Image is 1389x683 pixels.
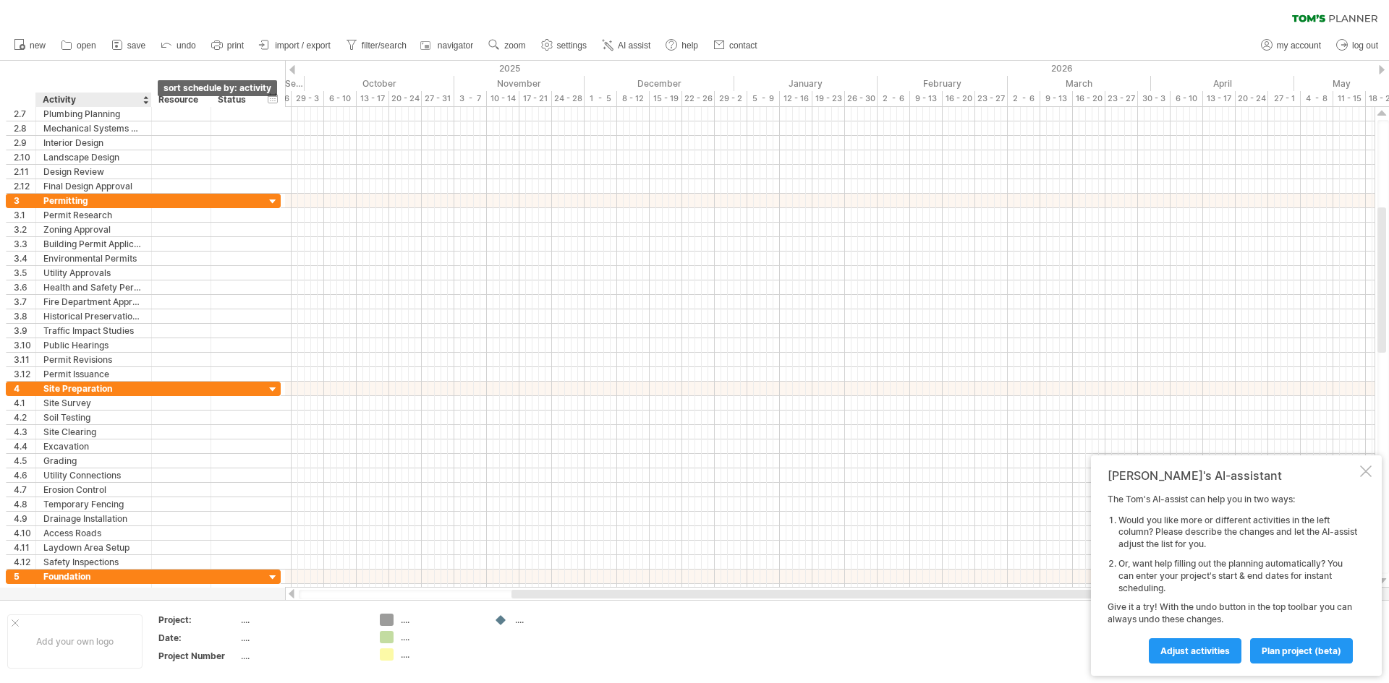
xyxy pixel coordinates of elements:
[557,40,587,51] span: settings
[1008,91,1040,106] div: 2 - 6
[218,93,250,107] div: Status
[1333,91,1366,106] div: 11 - 15
[158,93,203,107] div: Resource
[43,208,144,222] div: Permit Research
[14,208,35,222] div: 3.1
[14,367,35,381] div: 3.12
[598,36,655,55] a: AI assist
[43,411,144,424] div: Soil Testing
[454,91,487,106] div: 3 - 7
[255,36,335,55] a: import / export
[1108,494,1357,663] div: The Tom's AI-assist can help you in two ways: Give it a try! With the undo button in the top tool...
[362,40,407,51] span: filter/search
[1301,91,1333,106] div: 4 - 8
[780,91,812,106] div: 12 - 16
[14,295,35,309] div: 3.7
[1171,91,1203,106] div: 6 - 10
[43,136,144,150] div: Interior Design
[7,614,143,669] div: Add your own logo
[43,526,144,540] div: Access Roads
[14,237,35,251] div: 3.3
[14,411,35,424] div: 4.2
[1151,76,1294,91] div: April 2026
[43,266,144,280] div: Utility Approvals
[1108,468,1357,483] div: [PERSON_NAME]'s AI-assistant
[10,36,50,55] a: new
[158,650,238,662] div: Project Number
[1250,638,1353,663] a: plan project (beta)
[305,76,454,91] div: October 2025
[43,309,144,323] div: Historical Preservation Approval
[14,468,35,482] div: 4.6
[1257,36,1325,55] a: my account
[14,280,35,294] div: 3.6
[14,570,35,583] div: 5
[14,194,35,207] div: 3
[177,40,196,51] span: undo
[389,91,422,106] div: 20 - 24
[342,36,411,55] a: filter/search
[43,179,144,193] div: Final Design Approval
[1118,515,1357,551] li: Would you like more or different activities in the left column? Please describe the changes and l...
[710,36,762,55] a: contact
[43,338,144,352] div: Public Hearings
[1203,91,1236,106] div: 13 - 17
[618,40,650,51] span: AI assist
[812,91,845,106] div: 19 - 23
[43,483,144,497] div: Erosion Control
[324,91,357,106] div: 6 - 10
[650,91,682,106] div: 15 - 19
[1149,638,1241,663] a: Adjust activities
[1262,645,1341,656] span: plan project (beta)
[682,91,715,106] div: 22 - 26
[241,614,362,626] div: ....
[14,382,35,395] div: 4
[943,91,975,106] div: 16 - 20
[585,76,734,91] div: December 2025
[14,121,35,135] div: 2.8
[14,252,35,265] div: 3.4
[227,40,244,51] span: print
[1352,40,1378,51] span: log out
[127,40,145,51] span: save
[729,40,757,51] span: contact
[681,40,698,51] span: help
[43,237,144,251] div: Building Permit Application
[1105,91,1138,106] div: 23 - 27
[910,91,943,106] div: 9 - 13
[14,526,35,540] div: 4.10
[1268,91,1301,106] div: 27 - 1
[747,91,780,106] div: 5 - 9
[43,280,144,294] div: Health and Safety Permits
[438,40,473,51] span: navigator
[43,570,144,583] div: Foundation
[14,107,35,121] div: 2.7
[14,497,35,511] div: 4.8
[552,91,585,106] div: 24 - 28
[158,80,277,96] div: sort schedule by: activity
[357,91,389,106] div: 13 - 17
[14,483,35,497] div: 4.7
[487,91,519,106] div: 10 - 14
[43,541,144,554] div: Laydown Area Setup
[878,91,910,106] div: 2 - 6
[538,36,591,55] a: settings
[43,454,144,468] div: Grading
[1040,91,1073,106] div: 9 - 13
[43,223,144,236] div: Zoning Approval
[617,91,650,106] div: 8 - 12
[14,555,35,569] div: 4.12
[43,252,144,265] div: Environmental Permits
[454,76,585,91] div: November 2025
[878,76,1008,91] div: February 2026
[14,396,35,410] div: 4.1
[1160,645,1230,656] span: Adjust activities
[1236,91,1268,106] div: 20 - 24
[43,425,144,439] div: Site Clearing
[1277,40,1321,51] span: my account
[14,136,35,150] div: 2.9
[43,512,144,525] div: Drainage Installation
[158,632,238,644] div: Date:
[1333,36,1382,55] a: log out
[14,584,35,598] div: 5.1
